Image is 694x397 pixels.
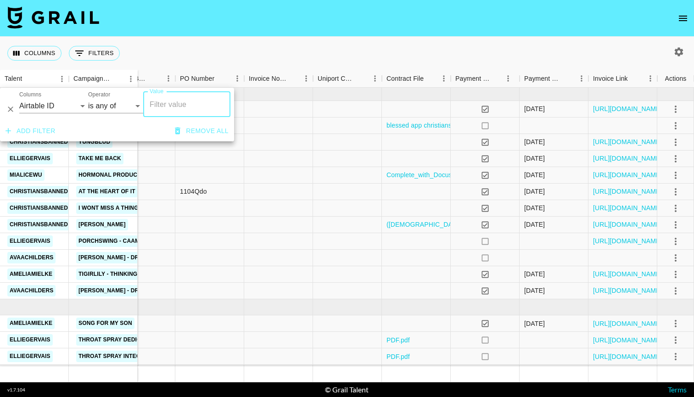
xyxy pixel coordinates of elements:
a: avaachilders [7,252,56,263]
div: 9/8/2025 [524,319,545,328]
button: select merge strategy [668,201,683,216]
div: Contract File [382,70,451,88]
a: [PERSON_NAME] - Driving [76,252,157,263]
button: Menu [368,72,382,85]
a: Throat Spray Dedicated [76,334,158,346]
button: open drawer [674,9,692,28]
div: Payment Sent [451,70,520,88]
a: [URL][DOMAIN_NAME] [593,319,662,328]
a: [URL][DOMAIN_NAME] [593,187,662,196]
button: select merge strategy [668,267,683,282]
button: Menu [124,72,138,86]
button: Sort [355,72,368,85]
img: Grail Talent [7,6,99,28]
button: Sort [491,72,504,85]
a: elliegervais [7,351,53,362]
div: Payment Sent Date [520,70,588,88]
button: Menu [575,72,588,85]
a: christiansbanned [7,219,70,230]
a: elliegervais [7,235,53,247]
button: Menu [644,72,657,85]
button: Delete [4,102,17,116]
button: Remove all [171,123,232,140]
button: Sort [286,72,299,85]
button: Menu [162,72,175,85]
div: 1104Qdo [180,187,207,196]
button: Add filter [2,123,59,140]
button: Sort [628,72,641,85]
div: Campaign (Type) [73,70,111,88]
label: Columns [19,91,41,99]
button: select merge strategy [668,365,683,381]
div: © Grail Talent [325,385,369,394]
a: Song for my Son [76,318,134,329]
a: Take me back [76,153,123,164]
a: [URL][DOMAIN_NAME] [593,170,662,179]
div: Invoice Link [588,70,657,88]
div: Uniport Contact Email [318,70,355,88]
a: [URL][DOMAIN_NAME] [593,104,662,113]
div: Payment Sent [455,70,491,88]
button: select merge strategy [668,316,683,331]
a: [URL][DOMAIN_NAME] [593,154,662,163]
a: Terms [668,385,687,394]
button: select merge strategy [668,184,683,200]
div: 7/14/2025 [524,137,545,146]
button: select merge strategy [668,151,683,167]
a: christiansbanned [7,136,70,148]
div: 7/8/2025 [524,187,545,196]
a: christiansbanned [7,186,70,197]
label: Operator [88,91,110,99]
a: [URL][DOMAIN_NAME] [593,220,662,229]
div: Contract File [386,70,424,88]
a: [PERSON_NAME] - Driving [76,285,157,296]
button: Sort [111,73,124,85]
a: i wont miss a thing [76,202,141,214]
a: [URL][DOMAIN_NAME] [593,236,662,246]
a: [URL][DOMAIN_NAME] [593,335,662,345]
a: blessed app christiansbanned .pdf [386,121,486,130]
button: Menu [230,72,244,85]
label: Value [150,87,163,95]
div: 7/14/2025 [524,154,545,163]
a: YUNGBLUD [76,136,112,148]
a: At the Heart of it [76,186,138,197]
a: ameliamielke [7,268,55,280]
button: Sort [424,72,437,85]
a: ([DEMOGRAPHIC_DATA]) x [PERSON_NAME] 2025 - .pdf [386,220,558,229]
div: Actions [665,70,687,88]
a: Complete_with_Docusign_Alice_Wu_X_Bloom_Horm.pdf [386,170,553,179]
button: Menu [299,72,313,85]
a: elliegervais [7,153,53,164]
button: Sort [214,72,227,85]
a: [URL][DOMAIN_NAME] [593,286,662,295]
a: avaachilders [7,285,56,296]
div: Campaign (Type) [69,70,138,88]
button: select merge strategy [668,118,683,134]
div: 7/16/2025 [524,220,545,229]
div: Actions [657,70,694,88]
div: PO Number [175,70,244,88]
button: select merge strategy [668,101,683,117]
button: Menu [501,72,515,85]
div: 7/14/2025 [524,203,545,212]
button: Show filters [69,46,120,61]
a: Throat Spray Integrated [76,351,162,362]
div: Invoice Link [593,70,628,88]
button: select merge strategy [668,349,683,364]
button: Sort [149,72,162,85]
button: Sort [562,72,575,85]
div: Invoice Notes [249,70,286,88]
button: Sort [22,73,35,85]
button: select merge strategy [668,217,683,233]
button: select merge strategy [668,332,683,348]
input: Filter value [147,95,226,113]
div: Payment Sent Date [524,70,562,88]
button: select merge strategy [668,250,683,266]
div: Invoice Notes [244,70,313,88]
button: Menu [437,72,451,85]
div: 7/10/2025 [524,170,545,179]
div: PO Number [180,70,214,88]
div: 7/27/2025 [524,269,545,279]
a: christiansbanned [7,202,70,214]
